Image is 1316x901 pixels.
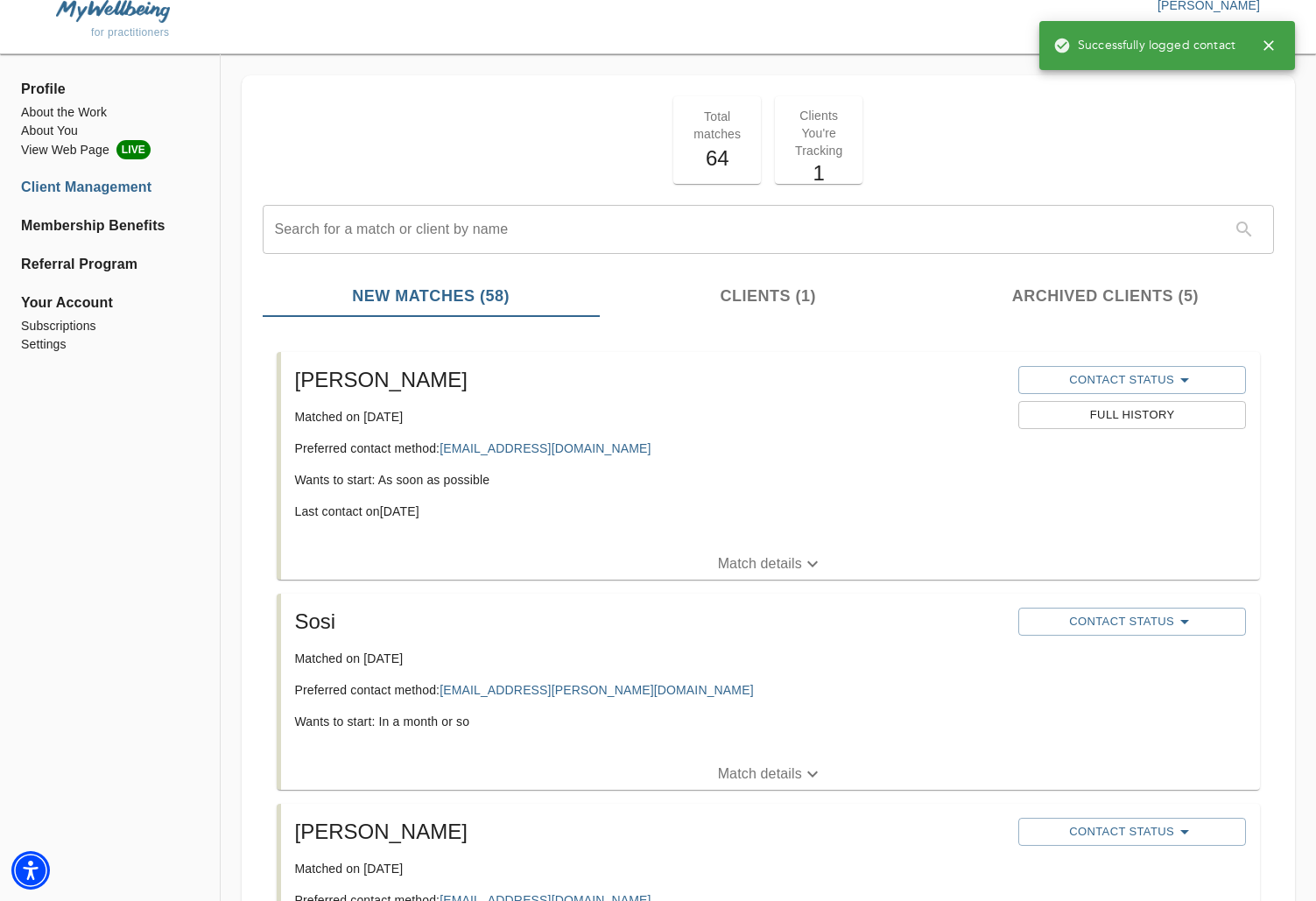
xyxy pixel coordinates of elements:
h5: [PERSON_NAME] [295,818,1005,846]
p: Matched on [DATE] [295,860,1005,877]
span: Your Account [21,292,199,313]
button: Full History [1018,401,1246,429]
span: LIVE [116,140,151,159]
a: About You [21,122,199,140]
a: [EMAIL_ADDRESS][PERSON_NAME][DOMAIN_NAME] [440,683,754,697]
span: Contact Status [1027,370,1237,391]
a: View Web PageLIVE [21,140,199,159]
li: View Web Page [21,140,199,159]
span: New Matches (58) [273,285,589,308]
p: Wants to start: As soon as possible [295,471,1005,489]
p: Match details [718,553,802,574]
button: Match details [281,758,1260,790]
button: Contact Status [1018,818,1246,846]
span: Contact Status [1027,821,1237,842]
p: Matched on [DATE] [295,650,1005,667]
span: Clients (1) [610,285,926,308]
span: Successfully logged contact [1053,37,1235,54]
h5: 1 [785,159,852,187]
button: Match details [281,548,1260,580]
a: Referral Program [21,254,199,275]
button: Contact Status [1018,366,1246,394]
p: Total matches [684,108,750,143]
p: Last contact on [DATE] [295,503,1005,520]
p: Wants to start: In a month or so [295,713,1005,730]
h5: 64 [684,144,750,172]
p: Clients You're Tracking [785,107,852,159]
h5: [PERSON_NAME] [295,366,1005,394]
span: log out [1195,19,1253,41]
span: Full History [1027,405,1237,426]
a: Subscriptions [21,317,199,335]
button: log out [1188,14,1260,46]
a: Client Management [21,177,199,198]
p: Preferred contact method: [295,681,1005,699]
a: Settings [21,335,199,354]
p: Matched on [DATE] [295,408,1005,426]
h5: Sosi [295,608,1005,636]
div: Accessibility Menu [11,851,50,890]
p: Match details [718,764,802,785]
a: Membership Benefits [21,215,199,236]
span: for practitioners [91,26,170,39]
p: Preferred contact method: [295,440,1005,457]
span: Archived Clients (5) [947,285,1263,308]
a: About the Work [21,103,199,122]
a: [EMAIL_ADDRESS][DOMAIN_NAME] [440,441,651,455]
span: Profile [21,79,199,100]
span: Contact Status [1027,611,1237,632]
button: Contact Status [1018,608,1246,636]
